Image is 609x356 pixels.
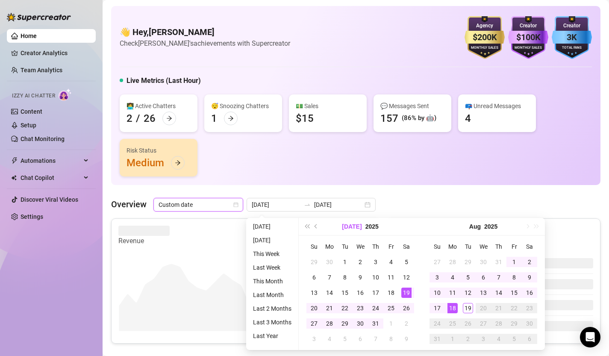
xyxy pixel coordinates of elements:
td: 2025-07-27 [430,254,445,270]
button: Choose a year [365,218,379,235]
div: 14 [324,288,335,298]
td: 2025-08-02 [522,254,537,270]
td: 2025-07-09 [353,270,368,285]
a: Home [21,32,37,39]
div: (86% by 🤖) [402,113,436,124]
td: 2025-09-05 [506,331,522,347]
td: 2025-08-28 [491,316,506,331]
img: purple-badge-B9DA21FR.svg [508,16,548,59]
li: [DATE] [250,221,295,232]
img: gold-badge-CigiZidd.svg [465,16,505,59]
div: 3 [478,334,488,344]
td: 2025-08-31 [430,331,445,347]
td: 2025-08-30 [522,316,537,331]
article: Revenue [118,236,170,246]
a: Chat Monitoring [21,135,65,142]
div: 3 [371,257,381,267]
div: 5 [509,334,519,344]
td: 2025-07-28 [445,254,460,270]
td: 2025-07-06 [306,270,322,285]
div: 30 [324,257,335,267]
div: 2 [401,318,412,329]
td: 2025-08-01 [383,316,399,331]
td: 2025-07-26 [399,300,414,316]
td: 2025-08-29 [506,316,522,331]
span: thunderbolt [11,157,18,164]
div: 10 [371,272,381,282]
div: 11 [386,272,396,282]
div: 21 [494,303,504,313]
div: Open Intercom Messenger [580,327,600,347]
div: 💬 Messages Sent [380,101,444,111]
th: We [353,239,368,254]
th: Sa [399,239,414,254]
div: 8 [509,272,519,282]
div: 28 [324,318,335,329]
td: 2025-07-12 [399,270,414,285]
button: Choose a month [469,218,481,235]
td: 2025-07-03 [368,254,383,270]
div: 26 [144,112,156,125]
div: 31 [371,318,381,329]
div: 4 [494,334,504,344]
th: Fr [506,239,522,254]
td: 2025-07-02 [353,254,368,270]
div: 7 [371,334,381,344]
div: 6 [355,334,365,344]
span: Automations [21,154,81,168]
div: 22 [509,303,519,313]
div: 😴 Snoozing Chatters [211,101,275,111]
li: Last 2 Months [250,303,295,314]
td: 2025-08-15 [506,285,522,300]
td: 2025-09-04 [491,331,506,347]
div: $200K [465,31,505,44]
td: 2025-08-07 [491,270,506,285]
div: 13 [478,288,488,298]
div: 3 [309,334,319,344]
div: 📪 Unread Messages [465,101,529,111]
td: 2025-08-04 [445,270,460,285]
div: 27 [432,257,442,267]
div: 29 [309,257,319,267]
th: Fr [383,239,399,254]
div: 16 [524,288,535,298]
td: 2025-07-29 [460,254,476,270]
div: 1 [386,318,396,329]
td: 2025-06-29 [306,254,322,270]
td: 2025-08-20 [476,300,491,316]
td: 2025-07-27 [306,316,322,331]
div: 6 [309,272,319,282]
td: 2025-07-17 [368,285,383,300]
td: 2025-07-10 [368,270,383,285]
td: 2025-07-30 [353,316,368,331]
td: 2025-07-22 [337,300,353,316]
td: 2025-08-02 [399,316,414,331]
th: Su [306,239,322,254]
div: 157 [380,112,398,125]
div: 18 [386,288,396,298]
div: 25 [386,303,396,313]
div: 24 [432,318,442,329]
span: arrow-right [166,115,172,121]
li: This Month [250,276,295,286]
li: Last 3 Months [250,317,295,327]
td: 2025-08-07 [368,331,383,347]
th: Tu [460,239,476,254]
button: Choose a month [342,218,362,235]
th: Su [430,239,445,254]
td: 2025-08-09 [399,331,414,347]
div: 15 [509,288,519,298]
td: 2025-08-10 [430,285,445,300]
span: calendar [233,202,238,207]
div: 28 [447,257,458,267]
li: Last Month [250,290,295,300]
div: 12 [463,288,473,298]
div: 19 [401,288,412,298]
li: Last Week [250,262,295,273]
div: 31 [432,334,442,344]
td: 2025-08-06 [476,270,491,285]
button: Previous month (PageUp) [312,218,321,235]
td: 2025-09-06 [522,331,537,347]
td: 2025-07-31 [368,316,383,331]
td: 2025-08-03 [306,331,322,347]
